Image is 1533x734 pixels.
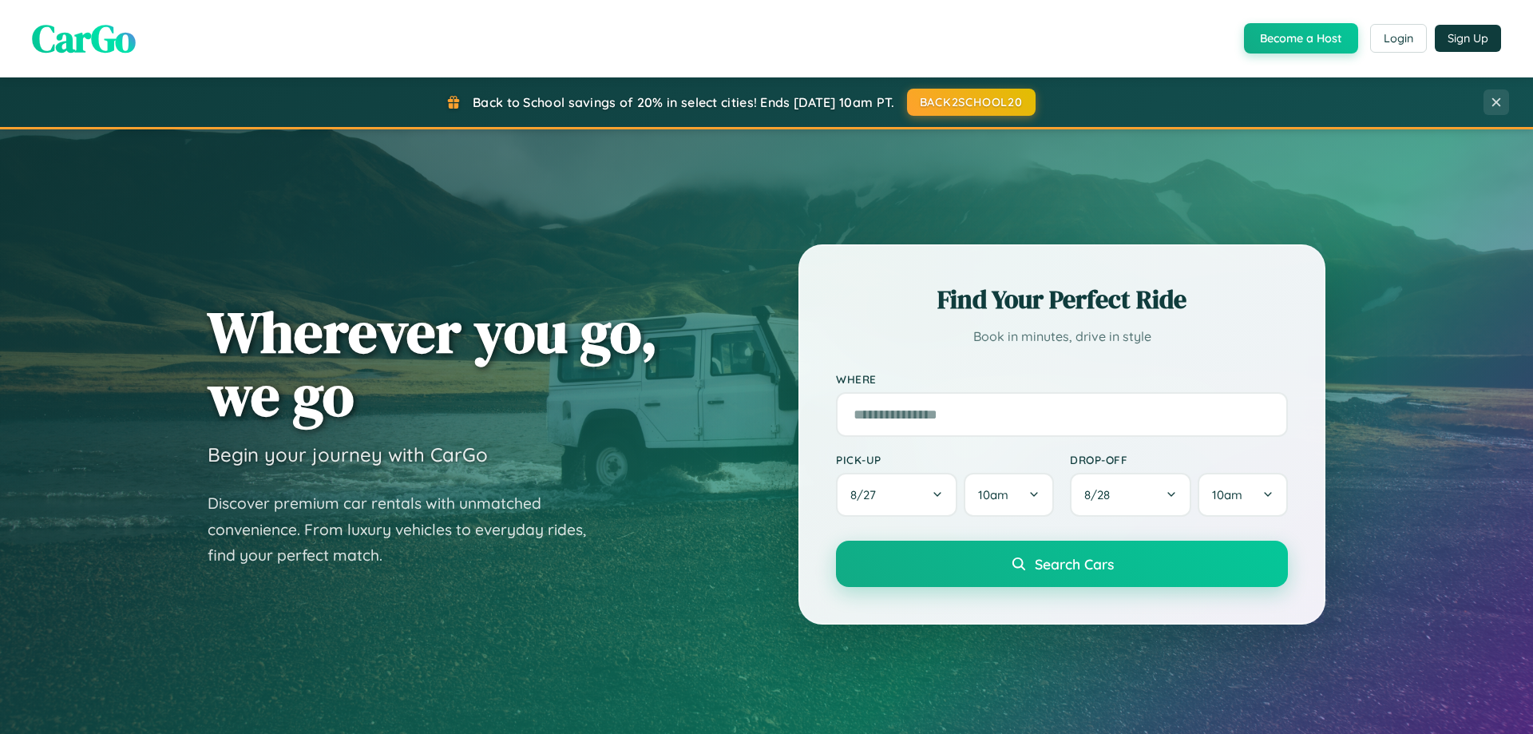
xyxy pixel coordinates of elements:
h3: Begin your journey with CarGo [208,442,488,466]
label: Drop-off [1070,453,1288,466]
button: Search Cars [836,541,1288,587]
label: Pick-up [836,453,1054,466]
span: CarGo [32,12,136,65]
button: 8/28 [1070,473,1191,517]
span: Search Cars [1035,555,1114,573]
button: Sign Up [1435,25,1501,52]
label: Where [836,372,1288,386]
h1: Wherever you go, we go [208,300,658,427]
p: Book in minutes, drive in style [836,325,1288,348]
button: Become a Host [1244,23,1358,54]
button: 10am [1198,473,1288,517]
span: 10am [978,487,1008,502]
button: Login [1370,24,1427,53]
span: 8 / 28 [1084,487,1118,502]
span: 10am [1212,487,1242,502]
p: Discover premium car rentals with unmatched convenience. From luxury vehicles to everyday rides, ... [208,490,607,569]
button: 8/27 [836,473,957,517]
button: 10am [964,473,1054,517]
h2: Find Your Perfect Ride [836,282,1288,317]
button: BACK2SCHOOL20 [907,89,1036,116]
span: 8 / 27 [850,487,884,502]
span: Back to School savings of 20% in select cities! Ends [DATE] 10am PT. [473,94,894,110]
